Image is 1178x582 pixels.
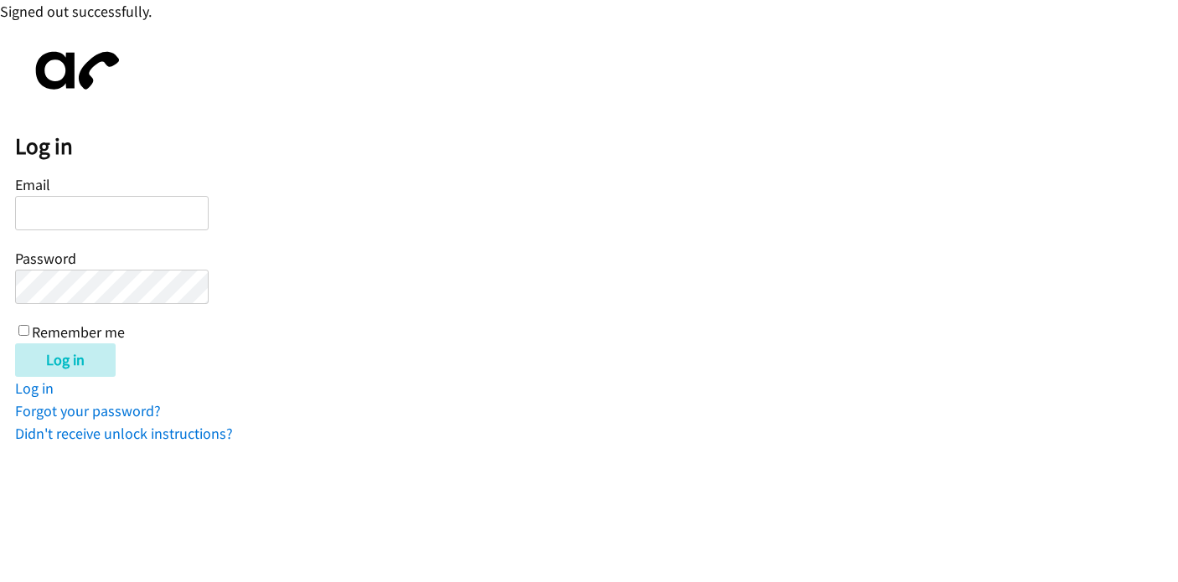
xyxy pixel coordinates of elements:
input: Log in [15,343,116,377]
label: Password [15,249,76,268]
img: aphone-8a226864a2ddd6a5e75d1ebefc011f4aa8f32683c2d82f3fb0802fe031f96514.svg [15,38,132,104]
label: Email [15,175,50,194]
a: Forgot your password? [15,401,161,420]
a: Didn't receive unlock instructions? [15,424,233,443]
a: Log in [15,379,54,398]
h2: Log in [15,132,1178,161]
label: Remember me [32,322,125,342]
